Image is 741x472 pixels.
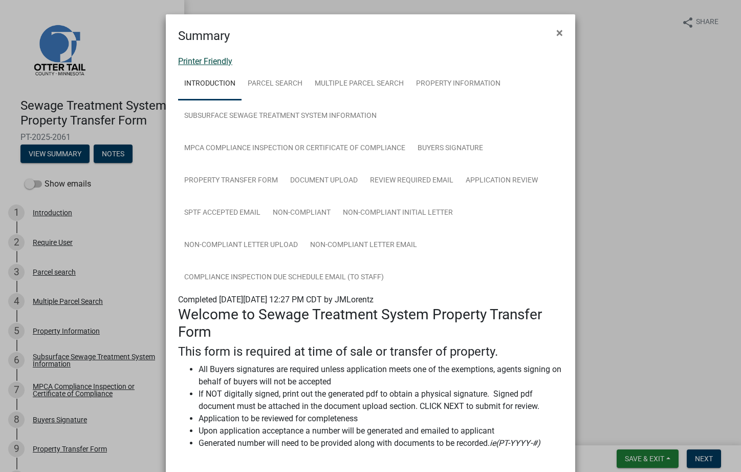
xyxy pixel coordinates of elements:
[178,27,230,45] h4: Summary
[178,306,563,340] h3: Welcome to Sewage Treatment System Property Transfer Form
[411,132,489,165] a: Buyers Signature
[178,132,411,165] a: MPCA Compliance Inspection or Certificate of Compliance
[490,438,540,448] i: ie(PT-YYYY-#)
[304,229,423,262] a: Non-compliant Letter Email
[199,413,563,425] li: Application to be reviewed for completeness
[556,26,563,40] span: ×
[548,18,571,47] button: Close
[199,437,563,449] li: Generated number will need to be provided along with documents to be recorded.
[460,165,544,197] a: Application Review
[178,100,383,133] a: Subsurface Sewage Treatment System Information
[199,388,563,413] li: If NOT digitally signed, print out the generated pdf to obtain a physical signature. Signed pdf d...
[178,56,232,66] a: Printer Friendly
[178,229,304,262] a: Non-Compliant Letter Upload
[284,165,364,197] a: Document Upload
[178,197,267,230] a: SPTF Accepted Email
[178,165,284,197] a: Property Transfer Form
[199,425,563,437] li: Upon application acceptance a number will be generated and emailed to applicant
[178,295,374,304] span: Completed [DATE][DATE] 12:27 PM CDT by JMLorentz
[242,68,309,100] a: Parcel search
[178,261,390,294] a: Compliance Inspection Due Schedule Email (to staff)
[178,68,242,100] a: Introduction
[267,197,337,230] a: Non-Compliant
[364,165,460,197] a: Review Required Email
[199,363,563,388] li: All Buyers signatures are required unless application meets one of the exemptions, agents signing...
[309,68,410,100] a: Multiple Parcel Search
[337,197,459,230] a: Non-Compliant Initial letter
[410,68,507,100] a: Property Information
[178,344,563,359] h4: This form is required at time of sale or transfer of property.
